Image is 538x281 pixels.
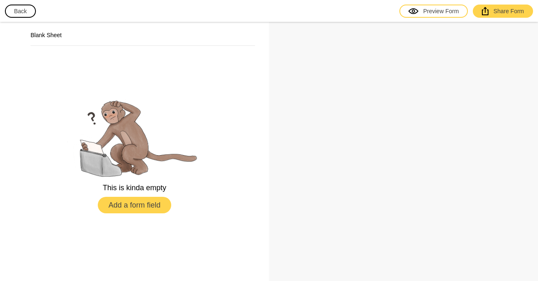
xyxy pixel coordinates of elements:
[60,94,209,178] img: empty.png
[399,5,468,18] a: Preview Form
[31,31,255,39] h2: Blank Sheet
[473,5,533,18] a: Share Form
[99,198,170,213] button: Add a form field
[408,7,459,15] div: Preview Form
[103,183,166,193] p: This is kinda empty
[482,7,524,15] div: Share Form
[5,5,36,18] button: Back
